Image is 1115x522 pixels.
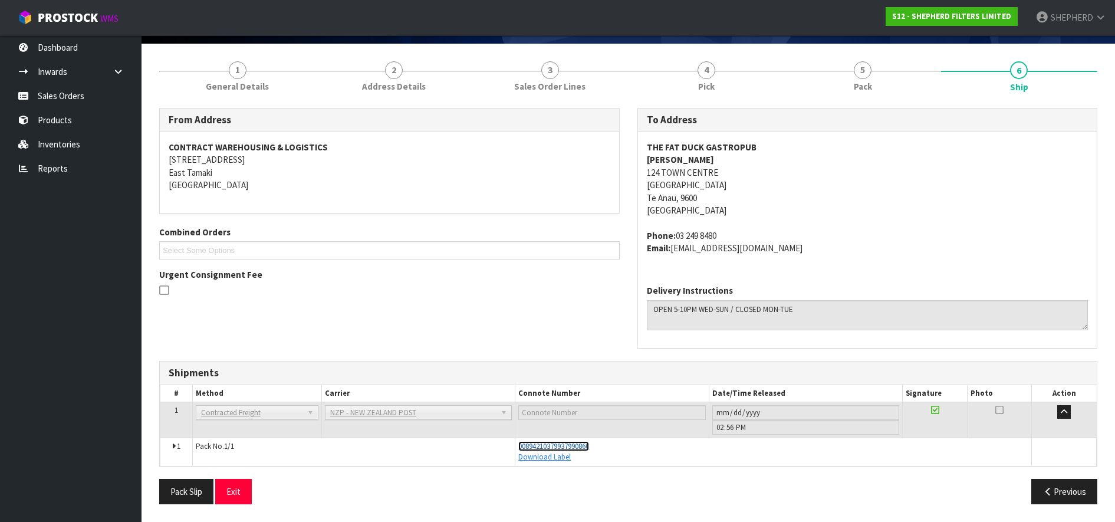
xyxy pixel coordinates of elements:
[854,61,871,79] span: 5
[215,479,252,504] button: Exit
[647,229,1088,255] address: 03 249 8480 [EMAIL_ADDRESS][DOMAIN_NAME]
[518,405,706,420] input: Connote Number
[647,142,757,153] strong: THE FAT DUCK GASTROPUB
[892,11,1011,21] strong: S12 - SHEPHERD FILTERS LIMITED
[647,141,1088,217] address: 124 TOWN CENTRE [GEOGRAPHIC_DATA] Te Anau, 9600 [GEOGRAPHIC_DATA]
[100,13,119,24] small: WMS
[177,441,180,451] span: 1
[201,406,302,420] span: Contracted Freight
[224,441,234,451] span: 1/1
[541,61,559,79] span: 3
[159,226,231,238] label: Combined Orders
[159,268,262,281] label: Urgent Consignment Fee
[518,452,571,462] a: Download Label
[854,80,872,93] span: Pack
[229,61,246,79] span: 1
[647,230,676,241] strong: phone
[647,154,714,165] strong: [PERSON_NAME]
[159,479,213,504] button: Pack Slip
[698,80,715,93] span: Pick
[169,141,610,192] address: [STREET_ADDRESS] East Tamaki [GEOGRAPHIC_DATA]
[967,385,1032,402] th: Photo
[169,367,1088,379] h3: Shipments
[1010,61,1028,79] span: 6
[169,142,328,153] strong: CONTRACT WAREHOUSING & LOGISTICS
[515,385,709,402] th: Connote Number
[206,80,269,93] span: General Details
[175,405,178,415] span: 1
[514,80,586,93] span: Sales Order Lines
[160,385,193,402] th: #
[518,441,589,451] a: 00894210379937990860
[192,438,515,465] td: Pack No.
[647,114,1088,126] h3: To Address
[321,385,515,402] th: Carrier
[192,385,321,402] th: Method
[38,10,98,25] span: ProStock
[159,99,1097,513] span: Ship
[362,80,426,93] span: Address Details
[18,10,32,25] img: cube-alt.png
[709,385,903,402] th: Date/Time Released
[1031,479,1097,504] button: Previous
[647,242,670,254] strong: email
[169,114,610,126] h3: From Address
[903,385,968,402] th: Signature
[647,284,733,297] label: Delivery Instructions
[698,61,715,79] span: 4
[1010,81,1028,93] span: Ship
[330,406,496,420] span: NZP - NEW ZEALAND POST
[1051,12,1093,23] span: SHEPHERD
[1032,385,1097,402] th: Action
[385,61,403,79] span: 2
